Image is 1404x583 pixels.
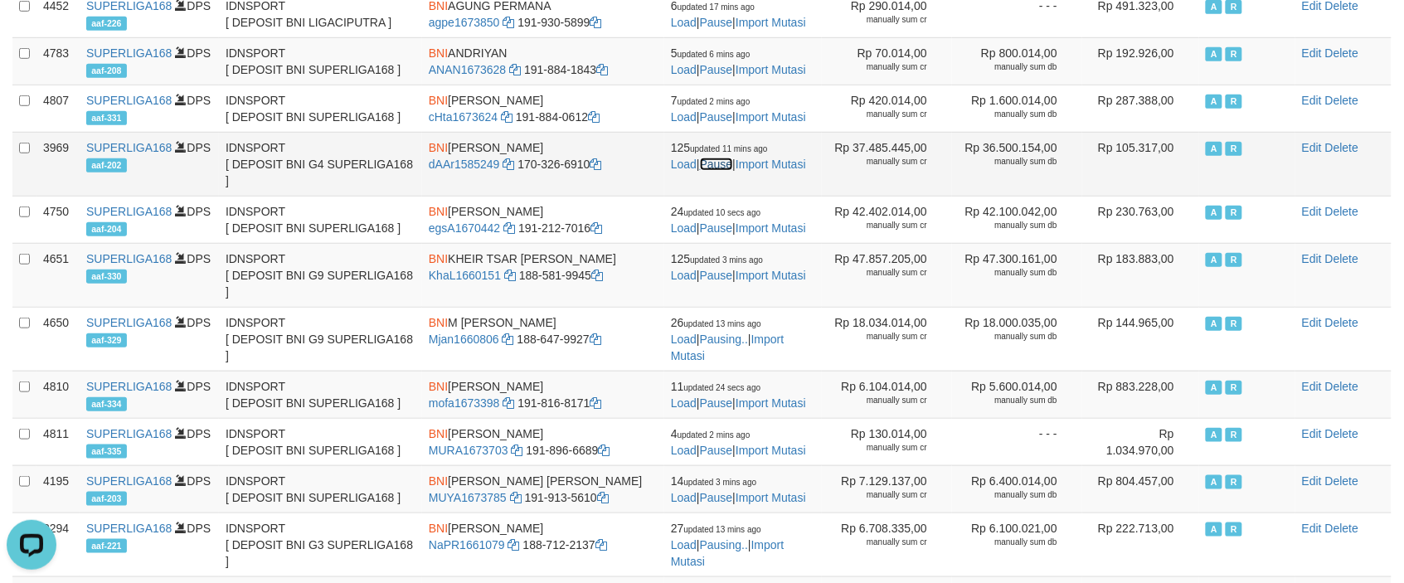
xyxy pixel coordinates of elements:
td: Rp 105.317,00 [1082,132,1199,196]
a: Edit [1302,46,1322,60]
td: 4651 [36,243,80,307]
td: ANDRIYAN 191-884-1843 [422,37,664,85]
a: Copy 1918168171 to clipboard [590,396,602,410]
span: Running [1226,206,1242,220]
td: 4807 [36,85,80,132]
a: Load [671,63,697,76]
span: 11 [671,380,760,393]
div: manually sum db [959,220,1057,231]
span: Active [1206,47,1222,61]
td: Rp 883.228,00 [1082,371,1199,418]
td: M [PERSON_NAME] 188-647-9927 [422,307,664,371]
div: manually sum db [959,156,1057,168]
span: updated 13 mins ago [684,319,761,328]
a: Copy 1919135610 to clipboard [597,491,609,504]
span: Active [1206,381,1222,395]
a: SUPERLIGA168 [86,522,172,535]
span: | | [671,252,806,282]
td: Rp 18.000.035,00 [952,307,1082,371]
span: BNI [429,205,448,218]
a: Copy cHta1673624 to clipboard [501,110,513,124]
span: BNI [429,316,448,329]
a: Pause [700,491,733,504]
a: Load [671,538,697,551]
td: 4810 [36,371,80,418]
a: Edit [1302,205,1322,218]
a: Import Mutasi [736,396,806,410]
span: | | [671,46,806,76]
span: aaf-329 [86,333,127,347]
a: SUPERLIGA168 [86,141,172,154]
td: Rp 800.014,00 [952,37,1082,85]
td: DPS [80,513,219,576]
div: manually sum db [959,331,1057,343]
div: manually sum cr [828,109,927,120]
a: Load [671,396,697,410]
span: Running [1226,47,1242,61]
span: aaf-221 [86,539,127,553]
span: aaf-202 [86,158,127,172]
a: Load [671,444,697,457]
a: MUYA1673785 [429,491,507,504]
td: Rp 183.883,00 [1082,243,1199,307]
a: Delete [1325,474,1358,488]
span: updated 17 mins ago [678,2,755,12]
span: aaf-335 [86,445,127,459]
td: DPS [80,196,219,243]
td: [PERSON_NAME] 191-896-6689 [422,418,664,465]
a: Copy MURA1673703 to clipboard [512,444,523,457]
span: 4 [671,427,751,440]
a: Import Mutasi [671,538,785,568]
span: 24 [671,205,760,218]
a: Pause [700,158,733,171]
span: BNI [429,522,448,535]
a: Import Mutasi [736,444,806,457]
a: SUPERLIGA168 [86,474,172,488]
td: IDNSPORT [ DEPOSIT BNI SUPERLIGA168 ] [219,196,422,243]
td: Rp 420.014,00 [822,85,952,132]
a: Copy MUYA1673785 to clipboard [510,491,522,504]
a: Copy 1885819945 to clipboard [591,269,603,282]
a: Load [671,269,697,282]
div: manually sum db [959,109,1057,120]
td: Rp 7.129.137,00 [822,465,952,513]
button: Open LiveChat chat widget [7,7,56,56]
td: 3969 [36,132,80,196]
a: Copy 1886479927 to clipboard [590,333,601,346]
td: [PERSON_NAME] 170-326-6910 [422,132,664,196]
td: 4811 [36,418,80,465]
a: Load [671,221,697,235]
div: manually sum cr [828,220,927,231]
a: Import Mutasi [736,269,806,282]
a: Edit [1302,316,1322,329]
a: egsA1670442 [429,221,500,235]
span: | | [671,380,806,410]
a: cHta1673624 [429,110,498,124]
a: Delete [1325,141,1358,154]
td: Rp 42.100.042,00 [952,196,1082,243]
a: Load [671,333,697,346]
span: 27 [671,522,761,535]
a: Edit [1302,522,1322,535]
a: Mjan1660806 [429,333,499,346]
span: 5 [671,46,751,60]
span: | | [671,522,785,568]
a: Copy 1918966689 to clipboard [599,444,610,457]
td: DPS [80,465,219,513]
td: DPS [80,85,219,132]
div: manually sum db [959,61,1057,73]
span: Active [1206,253,1222,267]
span: Active [1206,206,1222,220]
span: updated 10 secs ago [684,208,761,217]
a: Edit [1302,427,1322,440]
td: - - - [952,418,1082,465]
td: Rp 6.104.014,00 [822,371,952,418]
a: SUPERLIGA168 [86,94,172,107]
td: Rp 47.857.205,00 [822,243,952,307]
td: 4750 [36,196,80,243]
a: MURA1673703 [429,444,508,457]
a: Import Mutasi [736,16,806,29]
td: Rp 5.600.014,00 [952,371,1082,418]
td: IDNSPORT [ DEPOSIT BNI G9 SUPERLIGA168 ] [219,307,422,371]
a: Edit [1302,252,1322,265]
